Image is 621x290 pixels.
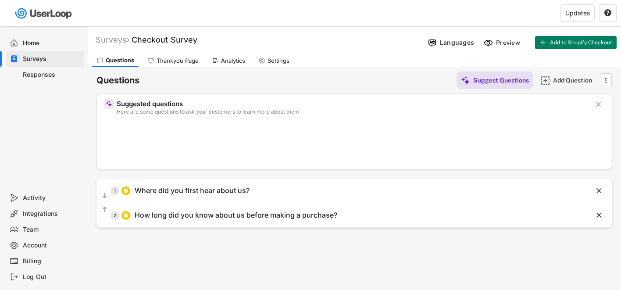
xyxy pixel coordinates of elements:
[604,9,611,17] text: 
[135,211,337,220] div: How long did you know about us before making a purchase?
[594,100,603,109] button: 
[117,109,588,115] div: Here are some questions to ask your customers to learn more about them
[23,226,81,234] div: Team
[473,76,529,84] div: Suggest Questions
[535,36,617,49] button: Add to Shopify Checkout
[541,76,550,85] img: AddMajor.svg
[103,192,107,200] text: 
[596,186,602,195] text: 
[111,213,119,218] div: 2
[123,213,128,218] img: CircleTickMinorWhite.svg
[23,55,81,63] div: Surveys
[123,188,128,193] img: CircleTickMinorWhite.svg
[96,35,129,45] div: Surveys
[157,57,199,64] div: Thankyou Page
[106,100,112,107] img: MagicMajor%20%28Purple%29.svg
[553,76,597,84] div: Add Question
[106,57,134,64] div: Questions
[132,35,197,44] font: Checkout Survey
[596,100,601,109] text: 
[461,76,470,85] img: MagicMajor%20%28Purple%29.svg
[595,186,603,195] button: 
[23,210,81,218] div: Integrations
[23,241,81,250] div: Account
[601,74,610,87] button: 
[117,100,588,107] div: Suggested questions
[221,57,245,64] div: Analytics
[428,38,437,47] img: Language%20Icon.svg
[96,75,139,86] h6: Questions
[605,75,607,85] text: 
[268,57,289,64] div: Settings
[13,4,75,22] img: userloop-logo-01.svg
[23,257,81,265] div: Billing
[550,40,612,45] span: Add to Shopify Checkout
[596,211,602,220] text: 
[595,211,603,220] button: 
[103,206,107,213] text: 
[23,194,81,202] div: Activity
[23,273,81,281] div: Log Out
[604,9,612,17] button: 
[565,10,590,16] div: Updates
[496,39,522,47] div: Preview
[111,189,119,193] div: 1
[135,186,250,195] div: Where did you first hear about us?
[101,192,108,200] button: 
[23,39,81,47] div: Home
[440,39,474,47] div: Languages
[23,71,81,79] div: Responses
[101,205,108,214] button: 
